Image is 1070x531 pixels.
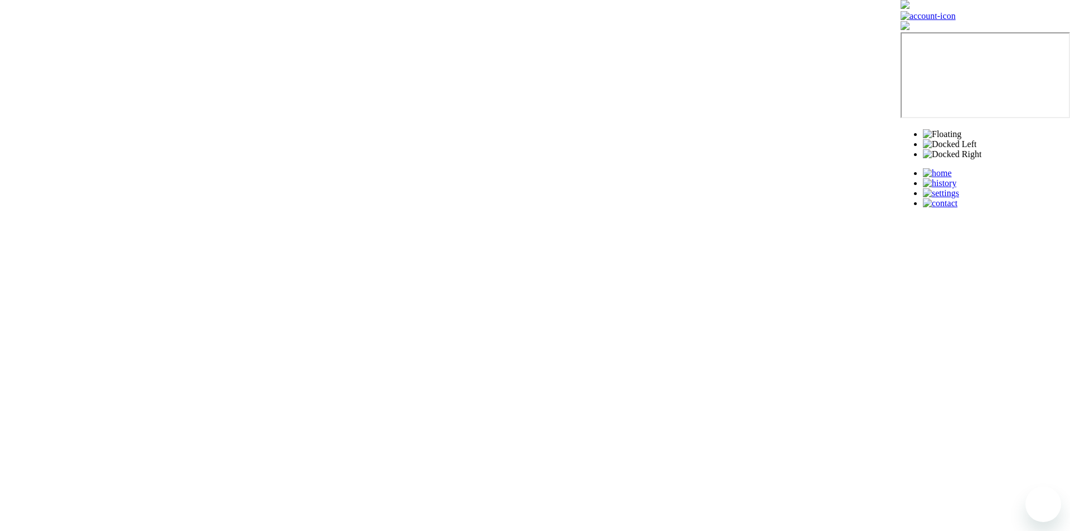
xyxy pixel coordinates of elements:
[923,178,956,188] img: History
[923,149,981,159] img: Docked Right
[1025,486,1061,522] iframe: Button to launch messaging window
[901,21,909,30] img: exticon.png
[923,168,952,178] img: Home
[923,188,959,198] img: Settings
[923,139,976,149] img: Docked Left
[923,129,961,139] img: Floating
[901,11,956,21] img: account-icon
[923,198,957,208] img: Contact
